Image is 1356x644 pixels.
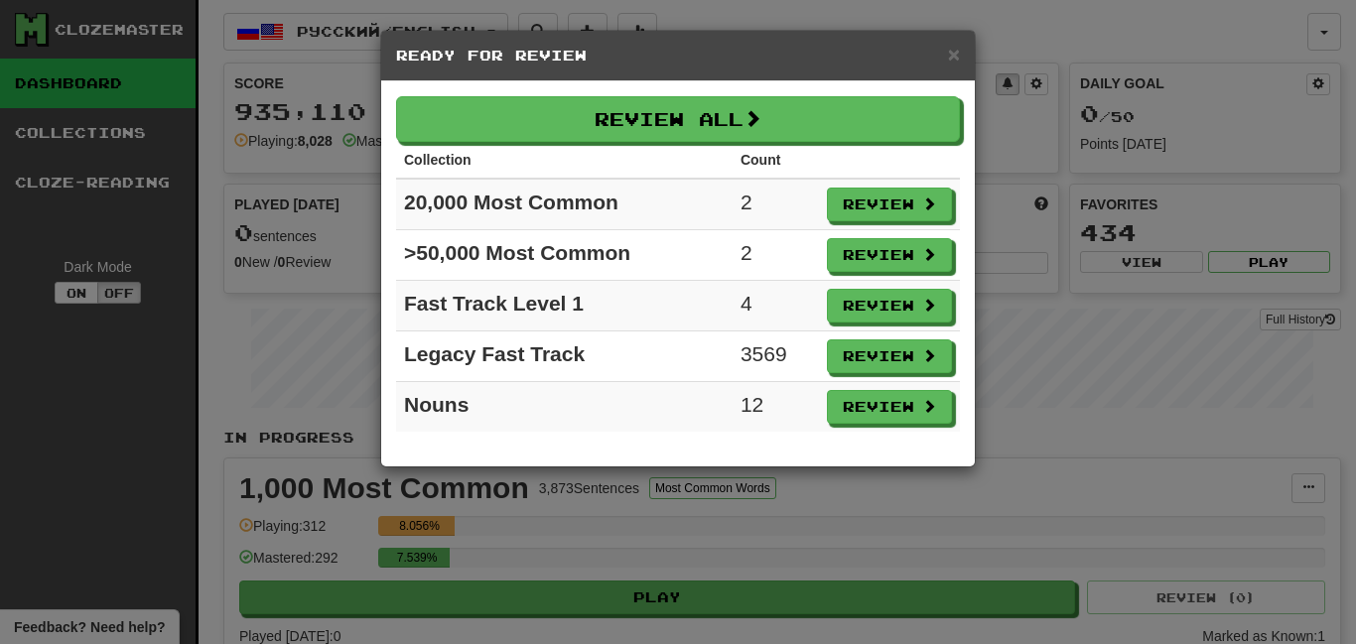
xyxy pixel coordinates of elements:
td: >50,000 Most Common [396,230,733,281]
td: Nouns [396,382,733,433]
td: 2 [733,230,819,281]
button: Review [827,339,952,373]
button: Review [827,289,952,322]
button: Review [827,238,952,272]
td: Legacy Fast Track [396,331,733,382]
td: Fast Track Level 1 [396,281,733,331]
button: Review [827,188,952,221]
th: Count [733,142,819,179]
span: × [948,43,960,65]
button: Review All [396,96,960,142]
td: 2 [733,179,819,230]
td: 20,000 Most Common [396,179,733,230]
td: 4 [733,281,819,331]
button: Close [948,44,960,64]
td: 3569 [733,331,819,382]
button: Review [827,390,952,424]
h5: Ready for Review [396,46,960,65]
td: 12 [733,382,819,433]
th: Collection [396,142,733,179]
